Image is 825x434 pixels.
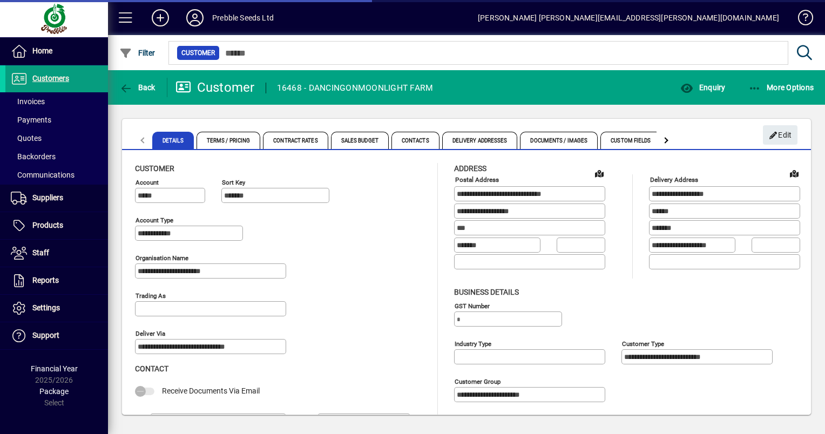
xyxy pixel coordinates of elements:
a: Communications [5,166,108,184]
span: Back [119,83,155,92]
app-page-header-button: Back [108,78,167,97]
span: Support [32,331,59,340]
span: Quotes [11,134,42,143]
span: Payments [11,116,51,124]
span: Address [454,164,486,173]
span: Details [152,132,194,149]
a: View on map [786,165,803,182]
a: View on map [591,165,608,182]
a: Staff [5,240,108,267]
mat-label: Organisation name [136,254,188,262]
div: 16468 - DANCINGONMOONLIGHT FARM [277,79,434,97]
mat-label: Customer type [622,340,664,347]
span: Products [32,221,63,229]
span: Edit [769,126,792,144]
span: Filter [119,49,155,57]
mat-label: Sort key [222,179,245,186]
div: [PERSON_NAME] [PERSON_NAME][EMAIL_ADDRESS][PERSON_NAME][DOMAIN_NAME] [478,9,779,26]
span: Backorders [11,152,56,161]
a: Invoices [5,92,108,111]
a: Home [5,38,108,65]
span: Home [32,46,52,55]
span: Reports [32,276,59,284]
a: Payments [5,111,108,129]
button: More Options [746,78,817,97]
button: Profile [178,8,212,28]
span: Invoices [11,97,45,106]
a: Quotes [5,129,108,147]
span: Customer [181,48,215,58]
span: Customers [32,74,69,83]
button: Enquiry [678,78,728,97]
span: Custom Fields [600,132,661,149]
mat-label: Account Type [136,216,173,224]
mat-label: Industry type [455,340,491,347]
a: Suppliers [5,185,108,212]
button: Filter [117,43,158,63]
span: Settings [32,303,60,312]
button: Add [143,8,178,28]
span: Financial Year [31,364,78,373]
a: Backorders [5,147,108,166]
span: Communications [11,171,75,179]
span: Contract Rates [263,132,328,149]
span: Suppliers [32,193,63,202]
span: Staff [32,248,49,257]
a: Support [5,322,108,349]
span: Documents / Images [520,132,598,149]
span: Terms / Pricing [197,132,261,149]
span: Contacts [391,132,439,149]
mat-label: Deliver via [136,330,165,337]
mat-label: Trading as [136,292,166,300]
span: More Options [748,83,814,92]
span: Receive Documents Via Email [162,386,260,395]
button: Back [117,78,158,97]
mat-label: GST Number [455,302,490,309]
span: Delivery Addresses [442,132,518,149]
span: Customer [135,164,174,173]
span: Contact [135,364,168,373]
a: Settings [5,295,108,322]
span: Enquiry [680,83,725,92]
a: Products [5,212,108,239]
span: Business details [454,288,519,296]
button: Edit [763,125,797,145]
div: Prebble Seeds Ltd [212,9,274,26]
div: Customer [175,79,255,96]
mat-label: Account [136,179,159,186]
a: Knowledge Base [790,2,812,37]
span: Sales Budget [331,132,389,149]
mat-label: Customer group [455,377,501,385]
span: Package [39,387,69,396]
a: Reports [5,267,108,294]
